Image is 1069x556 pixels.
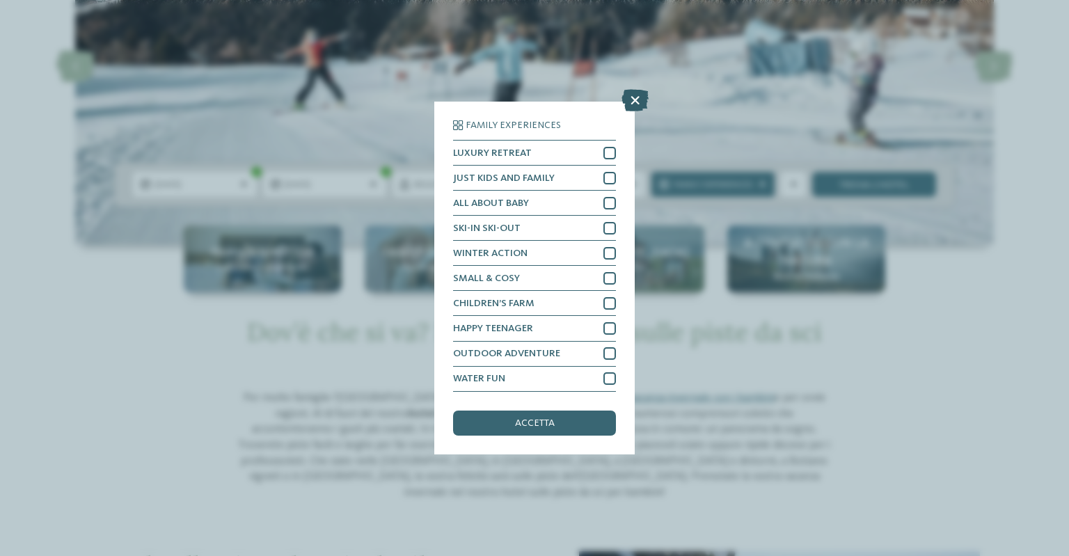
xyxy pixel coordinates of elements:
span: WATER FUN [453,374,505,383]
span: LUXURY RETREAT [453,148,532,158]
span: accetta [515,418,555,428]
span: JUST KIDS AND FAMILY [453,173,555,183]
span: SMALL & COSY [453,273,520,283]
span: CHILDREN’S FARM [453,299,534,308]
span: Family Experiences [466,120,561,130]
span: HAPPY TEENAGER [453,324,533,333]
span: WINTER ACTION [453,248,528,258]
span: SKI-IN SKI-OUT [453,223,521,233]
span: ALL ABOUT BABY [453,198,529,208]
span: OUTDOOR ADVENTURE [453,349,560,358]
